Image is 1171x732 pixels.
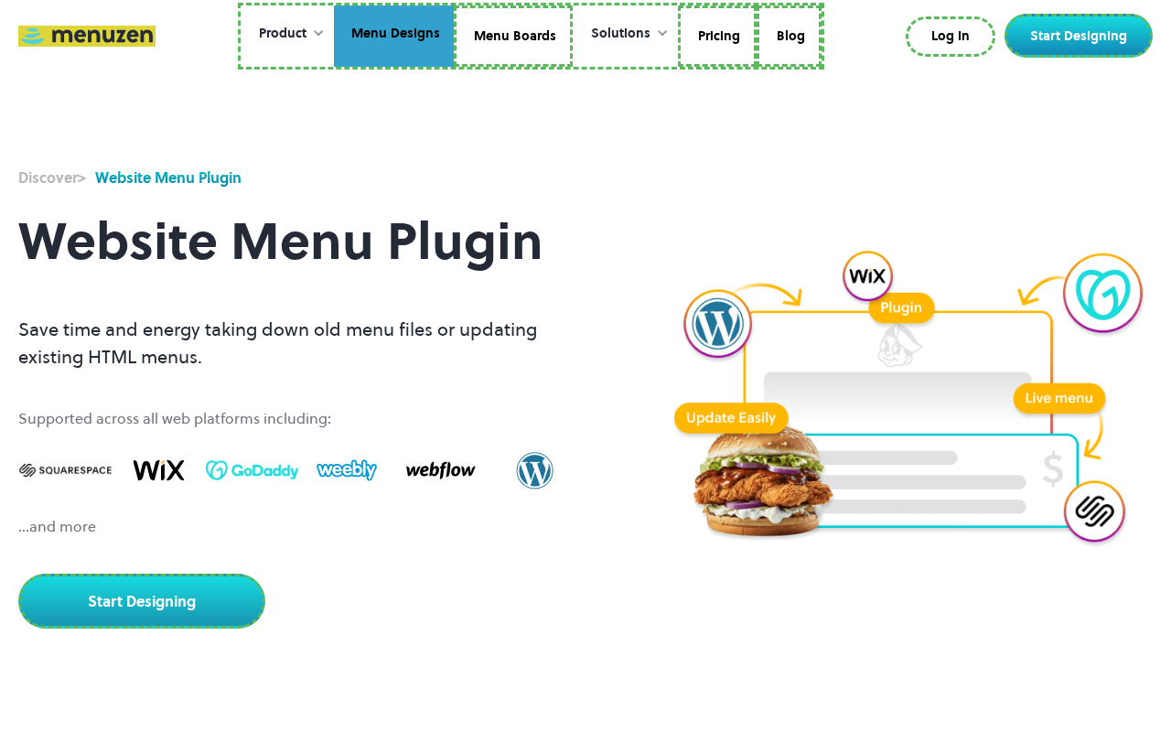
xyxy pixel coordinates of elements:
[334,5,454,68] a: Menu Designs
[18,515,582,537] div: ...and more
[573,5,678,62] div: Solutions
[1004,14,1153,58] a: Start Designing
[18,316,582,371] p: Save time and energy taking down old menu files or updating existing HTML menus.
[95,167,242,188] div: Website Menu Plugin
[678,5,757,68] a: Pricing
[454,5,573,68] a: Menu Boards
[906,16,995,57] a: Log In
[18,167,78,188] strong: Discover
[241,5,334,62] div: Product
[18,167,86,188] div: >
[591,24,650,44] div: Solutions
[18,574,265,629] a: Start Designing
[259,24,306,44] div: Product
[757,5,822,68] a: Blog
[18,407,582,429] div: Supported across all web platforms including:
[18,188,582,294] h1: Website Menu Plugin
